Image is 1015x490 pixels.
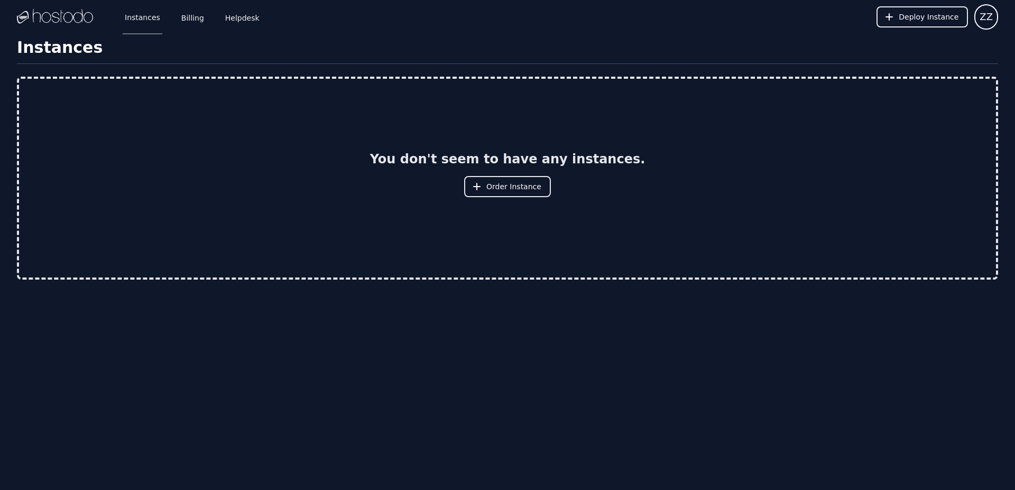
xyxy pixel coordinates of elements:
h2: You don't seem to have any instances. [370,151,645,168]
span: Order Instance [486,181,541,192]
button: User menu [974,4,998,30]
button: Deploy Instance [876,6,968,27]
span: Deploy Instance [899,12,958,22]
img: Logo [17,9,93,25]
span: ZZ [980,10,993,24]
button: Order Instance [464,176,551,197]
h1: Instances [17,38,998,64]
